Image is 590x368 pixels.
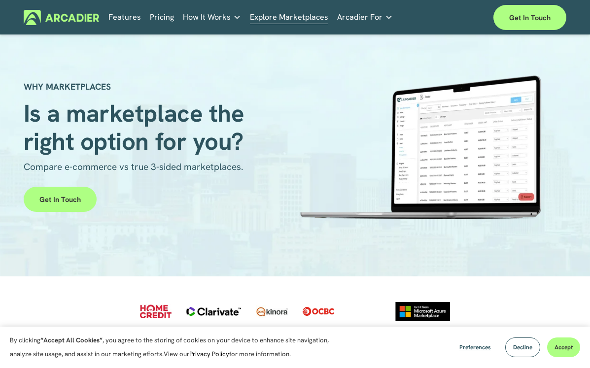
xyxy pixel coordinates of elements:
[24,187,97,212] a: Get in touch
[452,337,498,357] button: Preferences
[505,337,540,357] button: Decline
[547,337,580,357] button: Accept
[555,343,573,351] span: Accept
[337,9,393,25] a: folder dropdown
[337,10,382,24] span: Arcadier For
[24,161,243,173] span: Compare e-commerce vs true 3-sided marketplaces.
[189,350,229,358] a: Privacy Policy
[40,336,103,344] strong: “Accept All Cookies”
[24,98,250,158] span: Is a marketplace the right option for you?
[24,10,99,25] img: Arcadier
[24,81,111,92] strong: WHY MARKETPLACES
[183,9,241,25] a: folder dropdown
[108,9,141,25] a: Features
[10,334,330,361] p: By clicking , you agree to the storing of cookies on your device to enhance site navigation, anal...
[493,5,566,30] a: Get in touch
[150,9,174,25] a: Pricing
[250,9,328,25] a: Explore Marketplaces
[513,343,532,351] span: Decline
[459,343,491,351] span: Preferences
[183,10,231,24] span: How It Works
